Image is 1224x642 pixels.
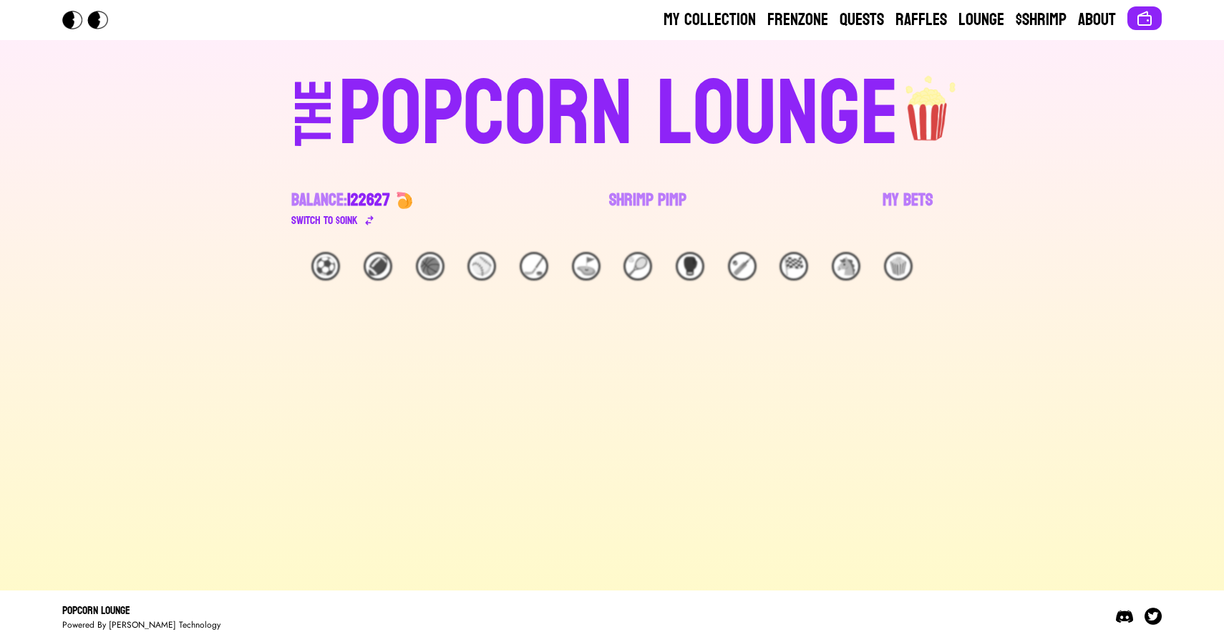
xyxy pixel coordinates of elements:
[1016,9,1067,31] a: $Shrimp
[958,9,1004,31] a: Lounge
[339,69,899,160] div: POPCORN LOUNGE
[291,189,390,212] div: Balance:
[416,252,445,281] div: 🏀
[895,9,947,31] a: Raffles
[1116,608,1133,625] img: Discord
[623,252,652,281] div: 🎾
[1136,10,1153,27] img: Connect wallet
[1145,608,1162,625] img: Twitter
[62,619,220,631] div: Powered By [PERSON_NAME] Technology
[609,189,686,229] a: Shrimp Pimp
[840,9,884,31] a: Quests
[520,252,548,281] div: 🏒
[62,11,120,29] img: Popcorn
[347,185,390,215] span: 122627
[779,252,808,281] div: 🏁
[396,192,413,209] img: 🍤
[676,252,704,281] div: 🥊
[1078,9,1116,31] a: About
[311,252,340,281] div: ⚽️
[728,252,757,281] div: 🏏
[572,252,601,281] div: ⛳️
[899,63,958,143] img: popcorn
[767,9,828,31] a: Frenzone
[364,252,392,281] div: 🏈
[62,602,220,619] div: Popcorn Lounge
[832,252,860,281] div: 🐴
[171,63,1053,160] a: THEPOPCORN LOUNGEpopcorn
[883,189,933,229] a: My Bets
[291,212,358,229] div: Switch to $ OINK
[288,79,340,175] div: THE
[467,252,496,281] div: ⚾️
[664,9,756,31] a: My Collection
[884,252,913,281] div: 🍿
